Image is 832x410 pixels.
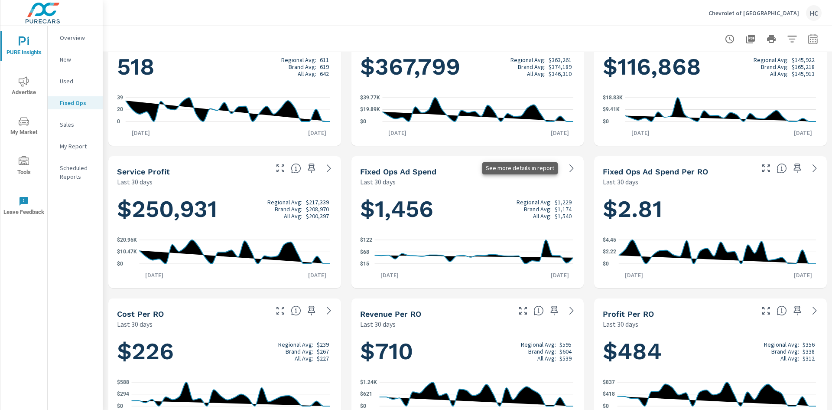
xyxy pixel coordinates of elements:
text: $621 [360,391,372,397]
text: $9.41K [603,107,620,113]
h5: Revenue per RO [360,309,421,318]
p: $595 [559,341,572,348]
a: See more details in report [808,304,822,318]
text: 39 [117,95,123,101]
span: Save this to your personalized report [305,304,318,318]
p: $356 [803,341,815,348]
span: Average cost of Fixed Operations-oriented advertising per each Repair Order closed at the dealer ... [777,163,787,174]
p: All Avg: [298,70,316,77]
span: Advertise [3,76,45,98]
button: "Export Report to PDF" [742,30,759,48]
text: $18.83K [603,95,623,101]
text: $10.47K [117,249,137,255]
h5: Service Profit [117,167,170,176]
p: Sales [60,120,96,129]
span: Total profit generated by the dealership from all Repair Orders closed over the selected date ran... [291,163,301,174]
text: $122 [360,237,372,243]
span: Average profit generated by the dealership from each Repair Order closed over the selected date r... [777,305,787,316]
button: Print Report [763,30,780,48]
p: $267 [317,348,329,355]
h5: Profit Per RO [603,309,654,318]
text: $0 [360,118,366,125]
text: $0 [603,118,609,125]
p: [DATE] [788,128,818,137]
p: [DATE] [139,271,169,279]
p: Last 30 days [360,319,396,329]
text: $39.77K [360,95,380,101]
p: 642 [320,70,329,77]
button: Apply Filters [783,30,801,48]
div: Used [48,75,103,88]
p: [DATE] [374,271,405,279]
a: See more details in report [322,304,336,318]
h1: 518 [117,52,332,82]
span: Save this to your personalized report [547,304,561,318]
h1: $1,456 [360,194,575,224]
button: Select Date Range [804,30,822,48]
button: Make Fullscreen [759,304,773,318]
p: All Avg: [537,355,556,362]
button: Make Fullscreen [273,161,287,175]
button: Make Fullscreen [759,161,773,175]
p: Brand Avg: [761,63,789,70]
p: $208,970 [306,206,329,213]
text: $68 [360,249,369,255]
p: $217,339 [306,199,329,206]
p: $346,310 [549,70,572,77]
p: $227 [317,355,329,362]
p: Regional Avg: [764,341,799,348]
span: My Market [3,116,45,138]
div: HC [806,5,822,21]
p: [DATE] [302,271,332,279]
div: New [48,53,103,66]
p: Last 30 days [603,319,638,329]
p: 611 [320,56,329,63]
p: All Avg: [780,355,799,362]
p: $1,174 [555,206,572,213]
p: Brand Avg: [524,206,552,213]
p: [DATE] [788,271,818,279]
text: $2.22 [603,249,616,255]
span: Leave Feedback [3,196,45,217]
a: See more details in report [322,161,336,175]
p: Regional Avg: [267,199,302,206]
p: Brand Avg: [528,348,556,355]
h5: Cost per RO [117,309,164,318]
text: $4.45 [603,237,616,243]
p: $165,218 [792,63,815,70]
p: $200,397 [306,213,329,220]
p: $539 [559,355,572,362]
h5: Fixed Ops Ad Spend [360,167,436,176]
span: Average cost incurred by the dealership from each Repair Order closed over the selected date rang... [291,305,301,316]
p: Brand Avg: [286,348,313,355]
text: $15 [360,261,369,267]
p: Regional Avg: [517,199,552,206]
p: $604 [559,348,572,355]
p: Brand Avg: [518,63,546,70]
div: nav menu [0,26,47,226]
text: $0 [117,403,123,409]
p: $363,261 [549,56,572,63]
h1: $2.81 [603,194,818,224]
button: Make Fullscreen [516,304,530,318]
a: See more details in report [808,161,822,175]
p: $1,229 [555,199,572,206]
p: New [60,55,96,64]
p: $239 [317,341,329,348]
text: $0 [603,403,609,409]
p: All Avg: [284,213,302,220]
p: Brand Avg: [289,63,316,70]
p: [DATE] [126,128,156,137]
p: My Report [60,142,96,151]
p: Last 30 days [117,319,153,329]
p: [DATE] [625,128,656,137]
h1: $710 [360,337,575,366]
p: Regional Avg: [278,341,313,348]
p: Regional Avg: [510,56,546,63]
p: Used [60,77,96,85]
span: Average revenue generated by the dealership from each Repair Order closed over the selected date ... [533,305,544,316]
text: $418 [603,391,615,397]
text: 0 [117,118,120,125]
p: Regional Avg: [281,56,316,63]
h1: $484 [603,337,818,366]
